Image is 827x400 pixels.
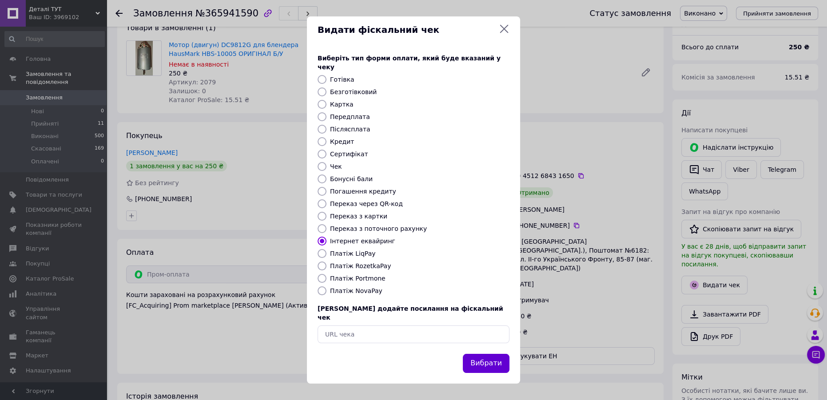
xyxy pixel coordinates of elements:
[330,287,382,294] label: Платіж NovaPay
[318,305,503,321] span: [PERSON_NAME] додайте посилання на фіскальний чек
[330,250,375,257] label: Платіж LiqPay
[330,262,391,269] label: Платіж RozetkaPay
[330,88,377,95] label: Безготівковий
[330,175,373,182] label: Бонусні бали
[318,325,509,343] input: URL чека
[330,213,387,220] label: Переказ з картки
[463,354,509,373] button: Вибрати
[330,225,427,232] label: Переказ з поточного рахунку
[330,275,386,282] label: Платіж Portmone
[330,200,403,207] label: Переказ через QR-код
[318,24,495,36] span: Видати фіскальний чек
[330,150,368,158] label: Сертифікат
[330,126,370,133] label: Післясплата
[330,238,395,245] label: Інтернет еквайринг
[318,55,501,71] span: Виберіть тип форми оплати, який буде вказаний у чеку
[330,101,354,108] label: Картка
[330,76,354,83] label: Готівка
[330,113,370,120] label: Передплата
[330,163,342,170] label: Чек
[330,188,396,195] label: Погашення кредиту
[330,138,354,145] label: Кредит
